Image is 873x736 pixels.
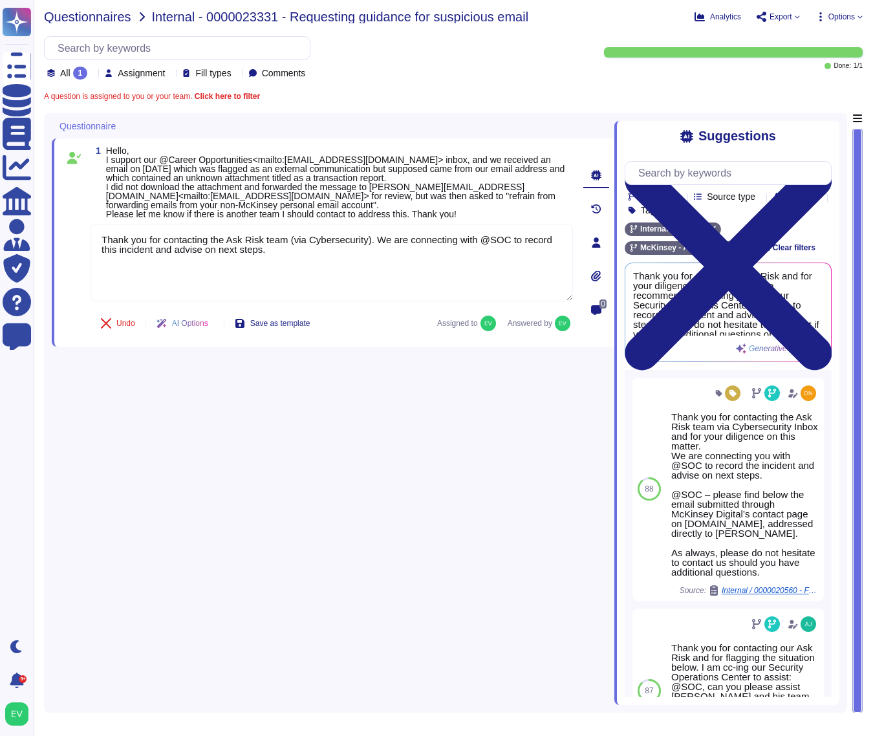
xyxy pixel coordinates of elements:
span: 0 [599,299,607,308]
span: Internal - 0000023331 - Requesting guidance for suspicious email [152,10,529,23]
img: user [480,316,496,331]
b: Click here to filter [192,92,260,101]
span: Done: [834,63,851,69]
span: Fill types [195,69,231,78]
div: 1 [73,67,88,80]
button: Analytics [695,12,741,22]
span: Questionnaire [59,122,116,131]
span: 1 [91,146,101,155]
button: Undo [91,310,145,336]
span: AI Options [172,319,208,327]
img: user [801,385,816,401]
span: Save as template [250,319,310,327]
span: Hello, I support our @Career Opportunities<mailto:[EMAIL_ADDRESS][DOMAIN_NAME]> inbox, and we rec... [106,146,565,219]
span: 88 [645,485,653,493]
span: All [60,69,70,78]
span: Questionnaires [44,10,131,23]
span: Assigned to [437,316,502,331]
span: Export [770,13,792,21]
span: Assignment [118,69,165,78]
span: Undo [116,319,135,327]
input: Search by keywords [632,162,831,184]
span: Internal / 0000020560 - FW: [EXT] Realization : a message from your profile contact form on [DOMA... [722,587,819,594]
span: 1 / 1 [854,63,863,69]
div: 9+ [19,675,27,683]
span: Analytics [710,13,741,21]
span: A question is assigned to you or your team. [44,92,260,100]
img: user [801,616,816,632]
span: 87 [645,687,653,695]
span: Answered by [508,319,552,327]
img: user [555,316,570,331]
span: Comments [262,69,306,78]
div: Thank you for contacting the Ask Risk team via Cybersecurity Inbox and for your diligence on this... [671,412,819,577]
input: Search by keywords [51,37,310,60]
span: Source: [680,585,819,596]
button: Save as template [224,310,321,336]
button: user [3,700,38,728]
span: Options [828,13,855,21]
img: user [5,702,28,726]
textarea: To enrich screen reader interactions, please activate Accessibility in Grammarly extension settings [91,224,573,301]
